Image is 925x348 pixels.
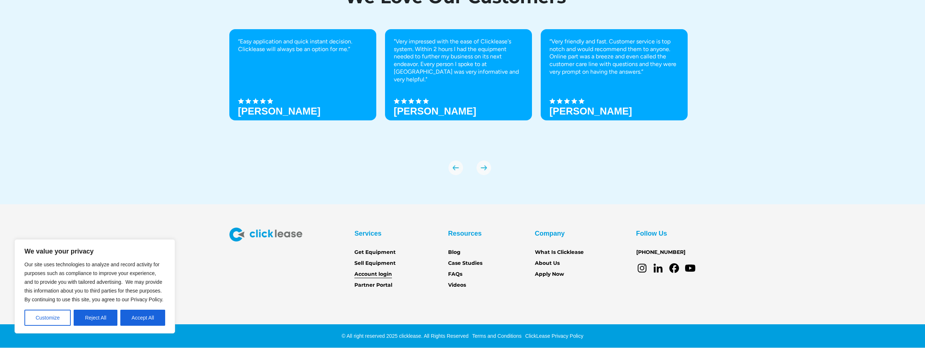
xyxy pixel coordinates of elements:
a: FAQs [448,270,462,278]
h3: [PERSON_NAME] [238,106,321,117]
img: arrow Icon [448,161,463,175]
button: Reject All [74,310,117,326]
a: [PHONE_NUMBER] [636,248,685,256]
img: Black star icon [267,98,273,104]
img: Black star icon [564,98,570,104]
a: ClickLease Privacy Policy [523,333,583,339]
div: previous slide [448,161,463,175]
a: Case Studies [448,259,482,267]
img: Black star icon [571,98,577,104]
a: Account login [354,270,392,278]
img: Black star icon [253,98,259,104]
img: Black star icon [408,98,414,104]
span: Our site uses technologies to analyze and record activity for purposes such as compliance to impr... [24,262,163,302]
div: We value your privacy [15,239,175,333]
div: next slide [477,161,491,175]
a: Get Equipment [354,248,396,256]
img: arrow Icon [477,161,491,175]
img: Black star icon [557,98,563,104]
p: “Very friendly and fast. Customer service is top notch and would recommend them to anyone. Online... [549,38,679,76]
img: Black star icon [245,98,251,104]
div: © All right reserved 2025 clicklease. All Rights Reserved [342,332,469,340]
a: What Is Clicklease [535,248,584,256]
img: Black star icon [549,98,555,104]
a: Videos [448,281,466,289]
h3: [PERSON_NAME] [549,106,632,117]
a: Apply Now [535,270,564,278]
img: Black star icon [238,98,244,104]
p: We value your privacy [24,247,165,256]
div: Services [354,228,381,239]
a: Partner Portal [354,281,392,289]
a: About Us [535,259,560,267]
div: Resources [448,228,482,239]
div: Follow Us [636,228,667,239]
div: carousel [229,29,696,175]
p: “Easy application and quick instant decision. Clicklease will always be an option for me.” [238,38,368,53]
a: Terms and Conditions [470,333,521,339]
img: Black star icon [579,98,584,104]
img: Black star icon [401,98,407,104]
div: 3 of 8 [541,29,688,146]
a: Blog [448,248,460,256]
a: Sell Equipment [354,259,396,267]
img: Black star icon [260,98,266,104]
p: "Very impressed with the ease of Clicklease's system. Within 2 hours I had the equipment needed t... [394,38,523,84]
img: Black star icon [394,98,400,104]
strong: [PERSON_NAME] [394,106,477,117]
div: 1 of 8 [229,29,376,146]
button: Customize [24,310,71,326]
img: Black star icon [416,98,421,104]
img: Black star icon [423,98,429,104]
button: Accept All [120,310,165,326]
img: Clicklease logo [229,228,302,241]
div: Company [535,228,565,239]
div: 2 of 8 [385,29,532,146]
